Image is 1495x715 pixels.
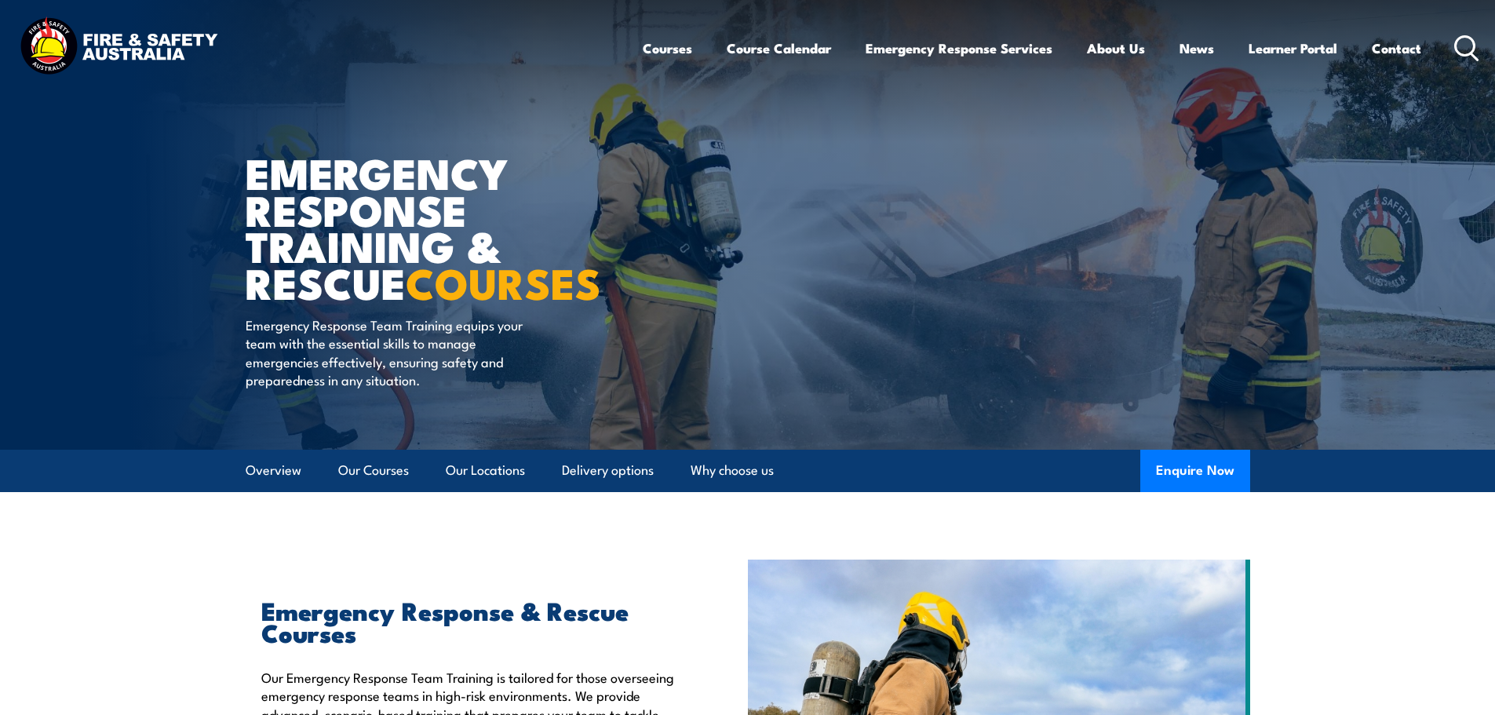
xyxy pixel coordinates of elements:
[562,450,654,491] a: Delivery options
[261,599,676,643] h2: Emergency Response & Rescue Courses
[406,249,601,314] strong: COURSES
[643,27,692,69] a: Courses
[246,154,633,301] h1: Emergency Response Training & Rescue
[1180,27,1214,69] a: News
[1087,27,1145,69] a: About Us
[246,450,301,491] a: Overview
[246,316,532,389] p: Emergency Response Team Training equips your team with the essential skills to manage emergencies...
[727,27,831,69] a: Course Calendar
[866,27,1052,69] a: Emergency Response Services
[446,450,525,491] a: Our Locations
[1249,27,1337,69] a: Learner Portal
[338,450,409,491] a: Our Courses
[1372,27,1421,69] a: Contact
[1140,450,1250,492] button: Enquire Now
[691,450,774,491] a: Why choose us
